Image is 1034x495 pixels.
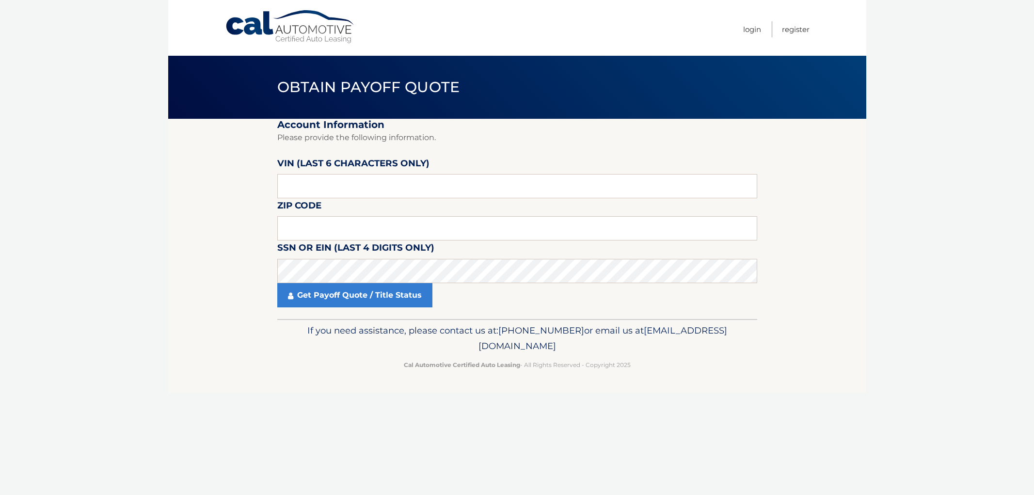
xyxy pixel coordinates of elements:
[782,21,810,37] a: Register
[277,156,430,174] label: VIN (last 6 characters only)
[277,131,757,144] p: Please provide the following information.
[277,78,460,96] span: Obtain Payoff Quote
[225,10,356,44] a: Cal Automotive
[277,198,321,216] label: Zip Code
[743,21,761,37] a: Login
[277,240,434,258] label: SSN or EIN (last 4 digits only)
[284,360,751,370] p: - All Rights Reserved - Copyright 2025
[498,325,584,336] span: [PHONE_NUMBER]
[277,119,757,131] h2: Account Information
[284,323,751,354] p: If you need assistance, please contact us at: or email us at
[404,361,520,368] strong: Cal Automotive Certified Auto Leasing
[277,283,432,307] a: Get Payoff Quote / Title Status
